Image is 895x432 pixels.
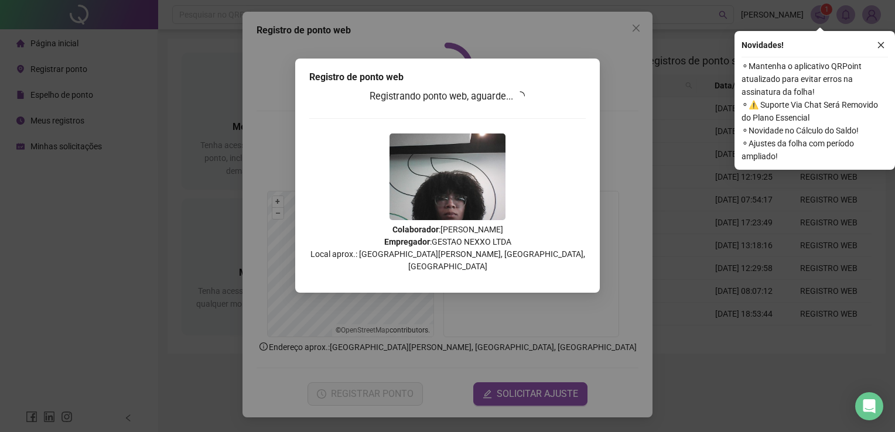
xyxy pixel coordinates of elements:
[384,237,430,246] strong: Empregador
[309,224,586,273] p: : [PERSON_NAME] : GESTAO NEXXO LTDA Local aprox.: [GEOGRAPHIC_DATA][PERSON_NAME], [GEOGRAPHIC_DAT...
[309,70,586,84] div: Registro de ponto web
[742,124,888,137] span: ⚬ Novidade no Cálculo do Saldo!
[877,41,885,49] span: close
[392,225,439,234] strong: Colaborador
[309,89,586,104] h3: Registrando ponto web, aguarde...
[390,133,505,220] img: 2Q==
[515,91,526,101] span: loading
[742,98,888,124] span: ⚬ ⚠️ Suporte Via Chat Será Removido do Plano Essencial
[742,39,784,52] span: Novidades !
[742,60,888,98] span: ⚬ Mantenha o aplicativo QRPoint atualizado para evitar erros na assinatura da folha!
[855,392,883,420] div: Open Intercom Messenger
[742,137,888,163] span: ⚬ Ajustes da folha com período ampliado!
